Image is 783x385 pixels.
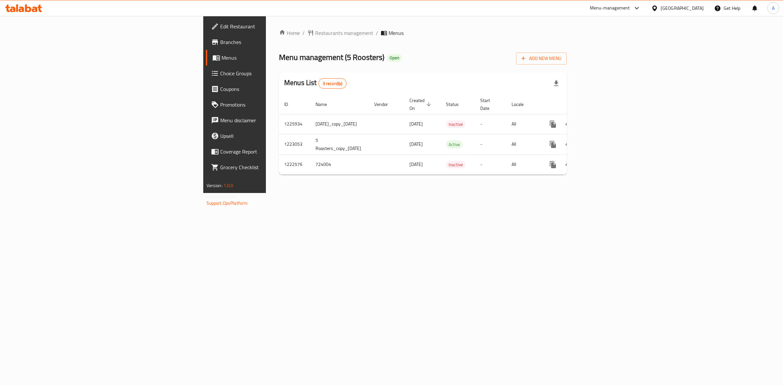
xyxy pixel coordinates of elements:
[220,148,329,155] span: Coverage Report
[315,29,373,37] span: Restaurants management
[207,181,223,190] span: Version:
[207,192,237,201] span: Get support on:
[409,140,423,148] span: [DATE]
[561,116,576,132] button: Change Status
[561,137,576,152] button: Change Status
[506,114,540,134] td: All
[310,155,369,174] td: 724004
[310,114,369,134] td: [DATE]_copy_[DATE]
[206,112,334,128] a: Menu disclaimer
[310,134,369,155] td: 5 Roasters_copy_[DATE]
[222,54,329,62] span: Menus
[548,76,564,91] div: Export file
[220,132,329,140] span: Upsell
[480,96,499,112] span: Start Date
[206,159,334,175] a: Grocery Checklist
[446,121,466,128] span: Inactive
[409,120,423,128] span: [DATE]
[220,101,329,109] span: Promotions
[446,100,467,108] span: Status
[206,19,334,34] a: Edit Restaurant
[446,141,463,148] span: Active
[446,161,466,169] span: Inactive
[307,29,373,37] a: Restaurants management
[506,155,540,174] td: All
[475,114,506,134] td: -
[284,78,346,89] h2: Menus List
[315,100,335,108] span: Name
[206,81,334,97] a: Coupons
[545,137,561,152] button: more
[590,4,630,12] div: Menu-management
[374,100,396,108] span: Vendor
[220,69,329,77] span: Choice Groups
[409,160,423,169] span: [DATE]
[506,134,540,155] td: All
[206,50,334,66] a: Menus
[475,155,506,174] td: -
[387,55,402,61] span: Open
[318,78,347,89] div: Total records count
[446,120,466,128] div: Inactive
[545,157,561,172] button: more
[220,38,329,46] span: Branches
[220,116,329,124] span: Menu disclaimer
[279,95,613,175] table: enhanced table
[220,85,329,93] span: Coupons
[206,97,334,112] a: Promotions
[409,96,433,112] span: Created On
[220,163,329,171] span: Grocery Checklist
[206,144,334,159] a: Coverage Report
[279,29,567,37] nav: breadcrumb
[223,181,234,190] span: 1.0.0
[284,100,297,108] span: ID
[376,29,378,37] li: /
[475,134,506,155] td: -
[389,29,404,37] span: Menus
[540,95,613,114] th: Actions
[772,5,775,12] span: A
[220,22,329,30] span: Edit Restaurant
[206,66,334,81] a: Choice Groups
[206,128,334,144] a: Upsell
[661,5,704,12] div: [GEOGRAPHIC_DATA]
[545,116,561,132] button: more
[387,54,402,62] div: Open
[516,52,567,65] button: Add New Menu
[561,157,576,172] button: Change Status
[512,100,532,108] span: Locale
[206,34,334,50] a: Branches
[207,199,248,207] a: Support.OpsPlatform
[319,81,346,87] span: 3 record(s)
[521,54,561,63] span: Add New Menu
